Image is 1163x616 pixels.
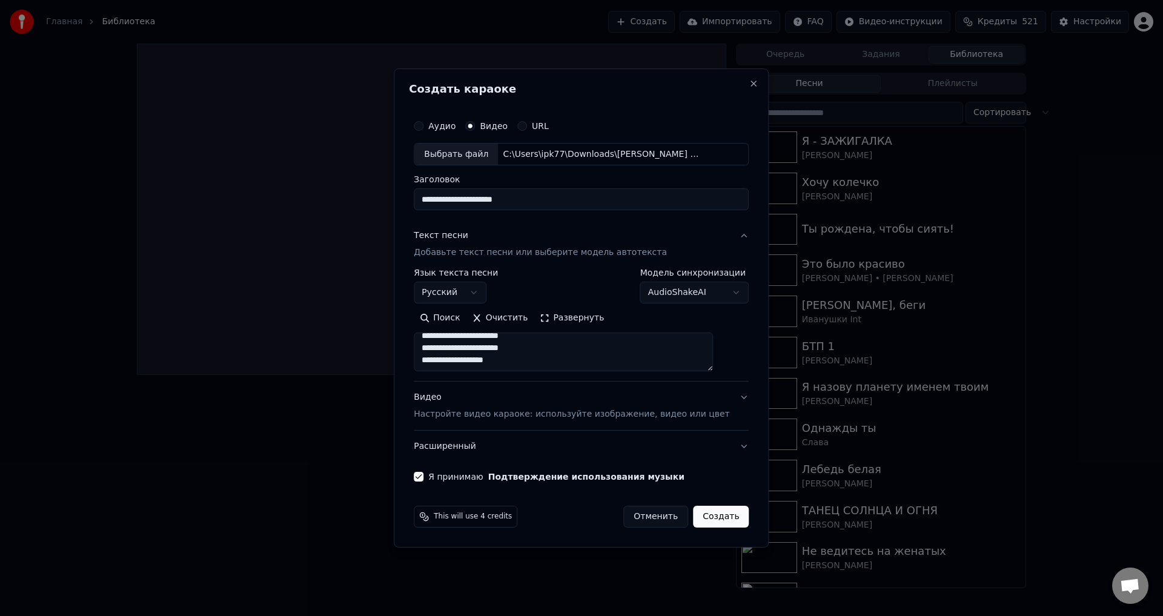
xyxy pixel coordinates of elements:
label: Заголовок [414,176,749,184]
label: Аудио [428,122,456,130]
div: Текст песни [414,230,468,242]
button: Развернуть [534,309,610,328]
label: Язык текста песни [414,269,498,277]
label: Видео [480,122,508,130]
h2: Создать караоке [409,84,754,94]
button: ВидеоНастройте видео караоке: используйте изображение, видео или цвет [414,382,749,431]
button: Расширенный [414,431,749,462]
div: Выбрать файл [414,144,498,165]
button: Очистить [466,309,534,328]
label: Модель синхронизации [640,269,749,277]
label: Я принимаю [428,472,684,481]
button: Я принимаю [488,472,684,481]
button: Отменить [623,506,688,528]
button: Создать [693,506,749,528]
label: URL [532,122,549,130]
div: Текст песниДобавьте текст песни или выберите модель автотекста [414,269,749,382]
button: Текст песниДобавьте текст песни или выберите модель автотекста [414,220,749,269]
p: Добавьте текст песни или выберите модель автотекста [414,247,667,259]
button: Поиск [414,309,466,328]
div: C:\Users\ipk77\Downloads\[PERSON_NAME] - Уходи1.mp4 [498,148,704,161]
p: Настройте видео караоке: используйте изображение, видео или цвет [414,408,729,420]
div: Видео [414,392,729,421]
span: This will use 4 credits [434,512,512,522]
